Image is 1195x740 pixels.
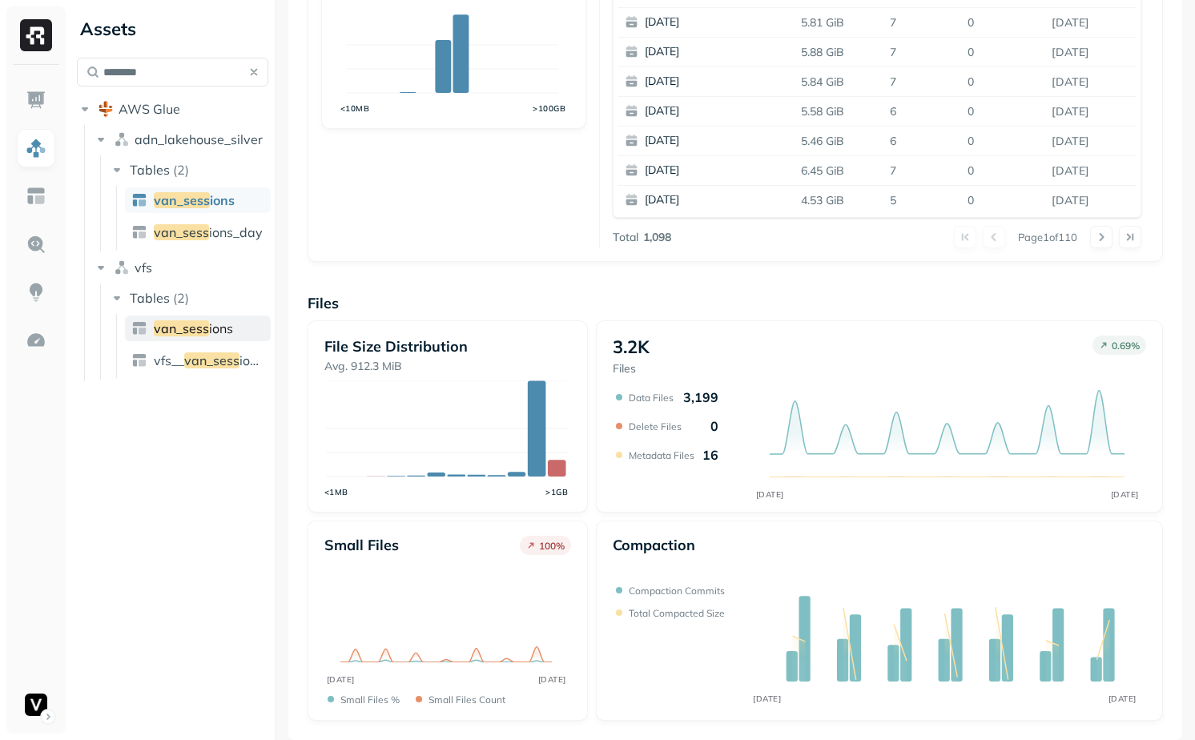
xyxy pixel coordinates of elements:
[340,103,370,114] tspan: <10MB
[961,98,1045,126] p: 0
[645,74,800,90] p: [DATE]
[618,127,807,155] button: [DATE]
[961,187,1045,215] p: 0
[613,336,650,358] p: 3.2K
[131,192,147,208] img: table
[629,585,725,597] p: Compaction commits
[1045,98,1136,126] p: Aug 17, 2025
[629,420,682,432] p: Delete Files
[1045,187,1136,215] p: Aug 17, 2025
[239,352,279,368] span: ion_ltv
[961,157,1045,185] p: 0
[961,9,1045,37] p: 0
[125,219,271,245] a: van_sessions_day
[961,38,1045,66] p: 0
[538,674,566,685] tspan: [DATE]
[114,131,130,147] img: namespace
[93,127,269,152] button: adn_lakehouse_silver
[308,294,1163,312] p: Files
[154,320,209,336] span: van_sess
[629,392,674,404] p: Data Files
[26,138,46,159] img: Assets
[26,282,46,303] img: Insights
[119,101,180,117] span: AWS Glue
[125,348,271,373] a: vfs__van_session_ltv
[795,127,884,155] p: 5.46 GiB
[131,320,147,336] img: table
[209,224,263,240] span: ions_day
[961,127,1045,155] p: 0
[131,352,147,368] img: table
[210,192,235,208] span: ions
[135,131,263,147] span: adn_lakehouse_silver
[324,536,399,554] p: Small files
[618,38,807,66] button: [DATE]
[125,316,271,341] a: van_sessions
[539,540,565,552] p: 100 %
[618,67,807,96] button: [DATE]
[184,352,239,368] span: van_sess
[1045,38,1136,66] p: Aug 17, 2025
[645,192,800,208] p: [DATE]
[883,127,960,155] p: 6
[340,694,400,706] p: Small files %
[618,97,807,126] button: [DATE]
[645,163,800,179] p: [DATE]
[613,536,695,554] p: Compaction
[114,259,130,275] img: namespace
[26,330,46,351] img: Optimization
[546,487,569,497] tspan: >1GB
[883,9,960,37] p: 7
[324,359,570,374] p: Avg. 912.3 MiB
[795,68,884,96] p: 5.84 GiB
[1045,9,1136,37] p: Aug 17, 2025
[883,187,960,215] p: 5
[154,352,184,368] span: vfs__
[93,255,269,280] button: vfs
[645,14,800,30] p: [DATE]
[173,290,189,306] p: ( 2 )
[883,157,960,185] p: 7
[710,418,718,434] p: 0
[683,389,718,405] p: 3,199
[135,259,152,275] span: vfs
[961,68,1045,96] p: 0
[795,38,884,66] p: 5.88 GiB
[209,320,233,336] span: ions
[25,694,47,716] img: Voodoo
[629,607,725,619] p: Total compacted size
[26,234,46,255] img: Query Explorer
[1045,127,1136,155] p: Aug 17, 2025
[20,19,52,51] img: Ryft
[109,285,270,311] button: Tables(2)
[645,103,800,119] p: [DATE]
[645,133,800,149] p: [DATE]
[324,337,570,356] p: File Size Distribution
[533,103,566,114] tspan: >100GB
[1108,694,1136,704] tspan: [DATE]
[795,157,884,185] p: 6.45 GiB
[645,44,800,60] p: [DATE]
[618,156,807,185] button: [DATE]
[131,224,147,240] img: table
[613,361,650,376] p: Files
[883,68,960,96] p: 7
[154,224,209,240] span: van_sess
[125,187,271,213] a: van_sessions
[173,162,189,178] p: ( 2 )
[77,96,268,122] button: AWS Glue
[795,98,884,126] p: 5.58 GiB
[702,447,718,463] p: 16
[1045,157,1136,185] p: Aug 17, 2025
[618,8,807,37] button: [DATE]
[613,230,638,245] p: Total
[629,449,694,461] p: Metadata Files
[1045,68,1136,96] p: Aug 17, 2025
[154,192,210,208] span: van_sess
[795,187,884,215] p: 4.53 GiB
[618,186,807,215] button: [DATE]
[643,230,671,245] p: 1,098
[26,186,46,207] img: Asset Explorer
[1110,489,1138,500] tspan: [DATE]
[1112,340,1140,352] p: 0.69 %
